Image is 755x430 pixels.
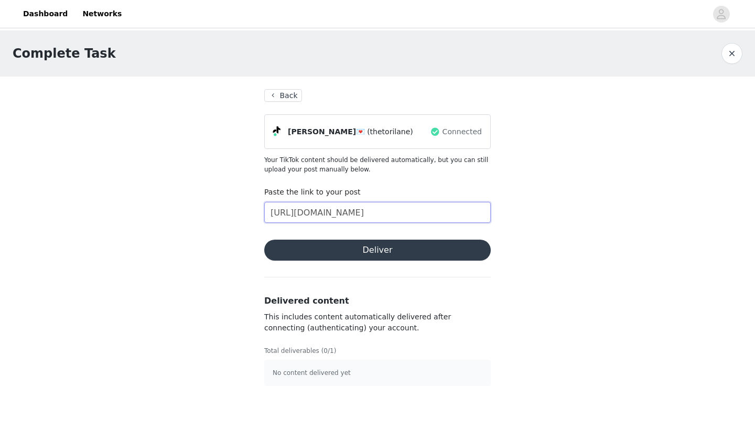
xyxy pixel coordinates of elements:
h3: Delivered content [264,295,491,307]
button: Deliver [264,240,491,261]
div: avatar [716,6,726,23]
a: Dashboard [17,2,74,26]
span: (thetorilane) [367,126,413,137]
span: This includes content automatically delivered after connecting (authenticating) your account. [264,313,451,332]
label: Paste the link to your post [264,188,361,196]
p: Your TikTok content should be delivered automatically, but you can still upload your post manuall... [264,155,491,174]
span: Connected [443,126,482,137]
input: Paste the link to your content here [264,202,491,223]
span: [PERSON_NAME]💌 [288,126,365,137]
a: Networks [76,2,128,26]
h1: Complete Task [13,44,116,63]
p: Total deliverables (0/1) [264,346,491,356]
button: Back [264,89,302,102]
p: No content delivered yet [273,368,482,378]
